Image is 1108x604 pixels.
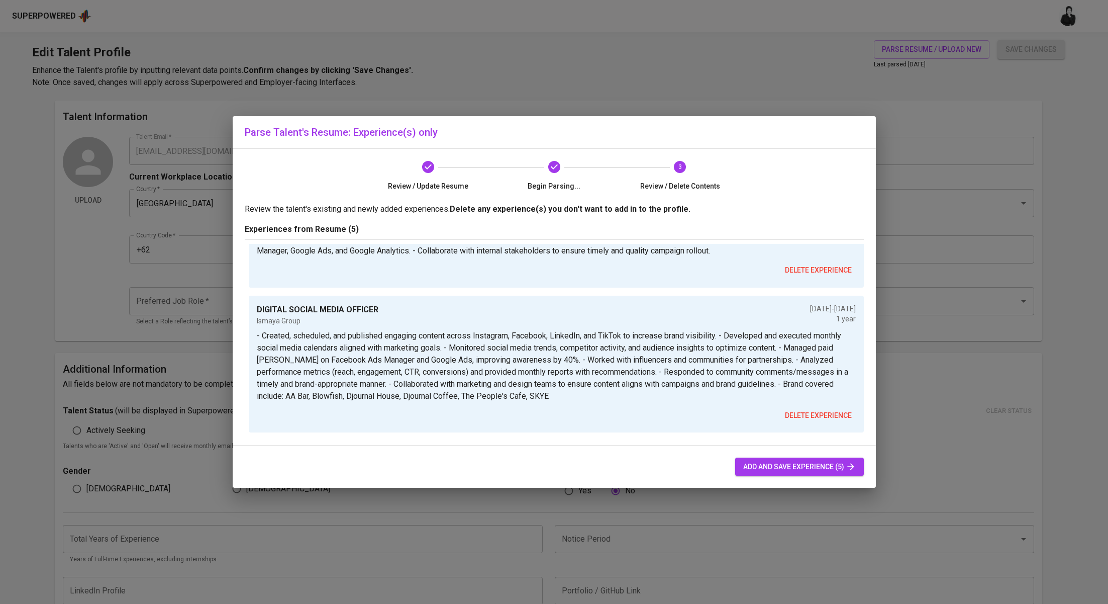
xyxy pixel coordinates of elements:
button: delete experience [781,406,856,425]
span: Review / Delete Contents [621,181,739,191]
button: delete experience [781,261,856,280]
span: delete experience [785,264,852,277]
span: delete experience [785,409,852,422]
span: Begin Parsing... [495,181,613,191]
p: Review the talent's existing and newly added experiences. [245,203,864,215]
b: Delete any experience(s) you don't want to add in to the profile. [450,204,690,214]
p: - Created, scheduled, and published engaging content across Instagram, Facebook, LinkedIn, and Ti... [257,330,856,402]
p: Ismaya Group [257,316,378,326]
p: DIGITAL SOCIAL MEDIA OFFICER [257,304,378,316]
span: add and save experience (5) [743,461,856,473]
span: Review / Update Resume [369,181,487,191]
p: 1 year [810,314,856,324]
button: add and save experience (5) [735,458,864,476]
p: Experiences from Resume (5) [245,223,864,235]
p: [DATE] - [DATE] [810,304,856,314]
text: 3 [678,163,682,170]
h6: Parse Talent's Resume: Experience(s) only [245,124,864,140]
